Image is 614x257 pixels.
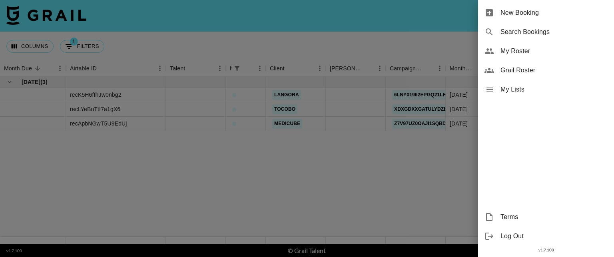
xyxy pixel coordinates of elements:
[478,246,614,254] div: v 1.7.100
[500,85,608,94] span: My Lists
[478,3,614,22] div: New Booking
[500,27,608,37] span: Search Bookings
[478,207,614,227] div: Terms
[500,212,608,222] span: Terms
[500,66,608,75] span: Grail Roster
[478,80,614,99] div: My Lists
[500,231,608,241] span: Log Out
[500,46,608,56] span: My Roster
[478,227,614,246] div: Log Out
[478,61,614,80] div: Grail Roster
[478,22,614,42] div: Search Bookings
[500,8,608,18] span: New Booking
[478,42,614,61] div: My Roster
